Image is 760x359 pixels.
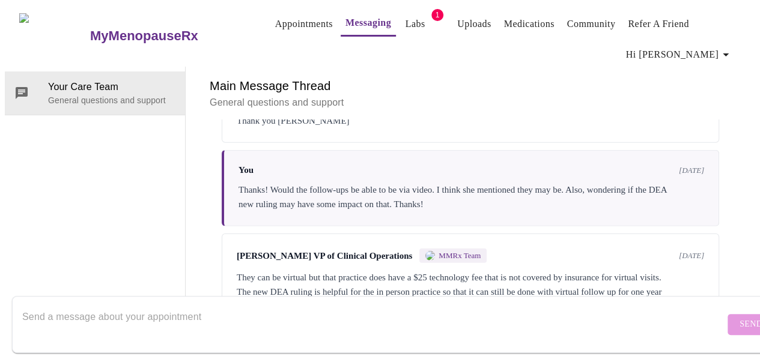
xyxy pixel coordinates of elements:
[48,80,175,94] span: Your Care Team
[345,14,391,31] a: Messaging
[406,16,425,32] a: Labs
[679,166,704,175] span: [DATE]
[396,12,434,36] button: Labs
[210,76,731,95] h6: Main Message Thread
[210,95,731,110] p: General questions and support
[237,251,412,261] span: [PERSON_NAME] VP of Clinical Operations
[626,46,733,63] span: Hi [PERSON_NAME]
[628,16,689,32] a: Refer a Friend
[270,12,338,36] button: Appointments
[275,16,333,32] a: Appointments
[504,16,555,32] a: Medications
[19,13,88,58] img: MyMenopauseRx Logo
[88,15,246,57] a: MyMenopauseRx
[22,305,725,343] textarea: Send a message about your appointment
[452,12,496,36] button: Uploads
[562,12,621,36] button: Community
[239,183,704,211] div: Thanks! Would the follow-ups be able to be via video. I think she mentioned they may be. Also, wo...
[425,251,435,261] img: MMRX
[341,11,396,37] button: Messaging
[457,16,491,32] a: Uploads
[621,43,738,67] button: Hi [PERSON_NAME]
[5,71,185,115] div: Your Care TeamGeneral questions and support
[499,12,559,36] button: Medications
[237,270,704,313] div: They can be virtual but that practice does have a $25 technology fee that is not covered by insur...
[567,16,616,32] a: Community
[623,12,694,36] button: Refer a Friend
[90,28,198,44] h3: MyMenopauseRx
[679,251,704,261] span: [DATE]
[431,9,443,21] span: 1
[239,165,254,175] span: You
[439,251,481,261] span: MMRx Team
[48,94,175,106] p: General questions and support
